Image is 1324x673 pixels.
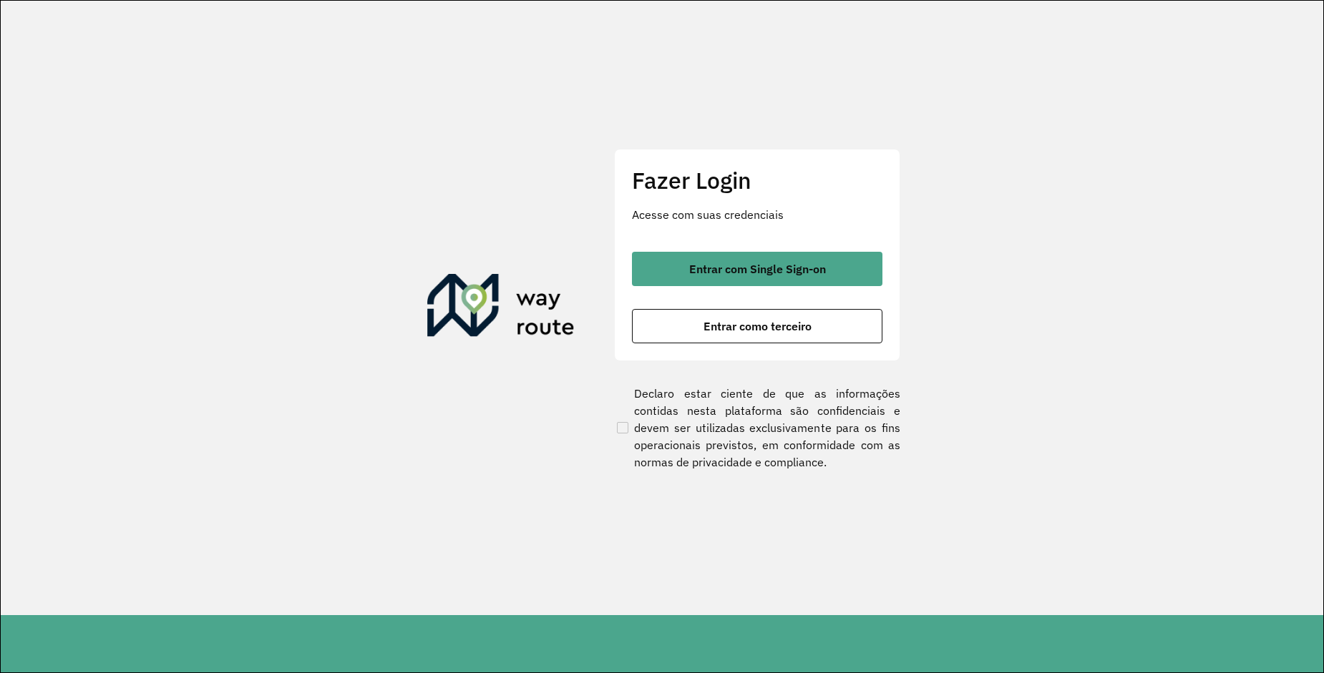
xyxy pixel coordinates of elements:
span: Entrar como terceiro [704,320,812,332]
label: Declaro estar ciente de que as informações contidas nesta plataforma são confidenciais e devem se... [614,385,900,471]
img: Roteirizador AmbevTech [427,274,575,343]
p: Acesse com suas credenciais [632,206,882,223]
span: Entrar com Single Sign-on [689,263,826,275]
h2: Fazer Login [632,167,882,194]
button: button [632,252,882,286]
button: button [632,309,882,343]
